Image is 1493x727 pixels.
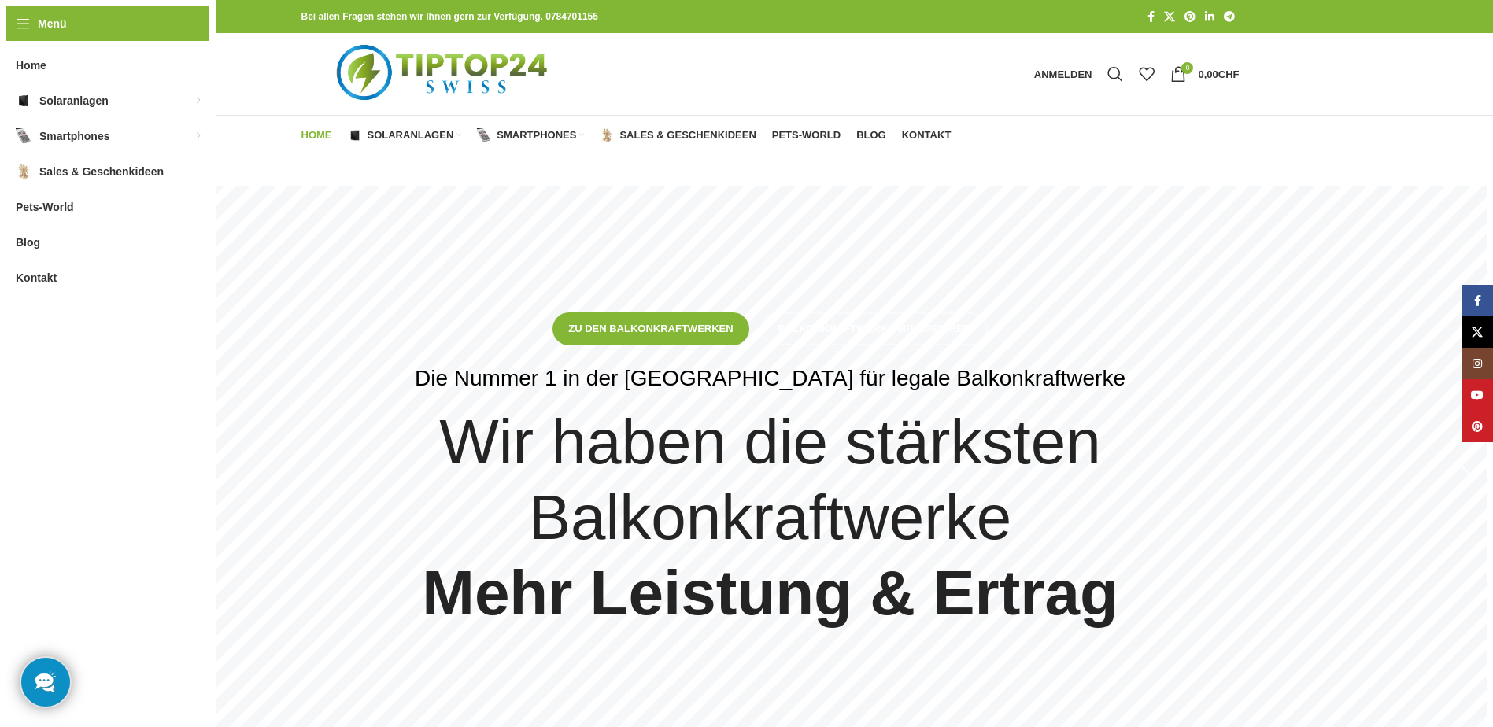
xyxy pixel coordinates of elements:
a: Facebook Social Link [1462,285,1493,316]
img: Sales & Geschenkideen [16,164,31,179]
a: Pinterest Social Link [1180,6,1200,28]
strong: Mehr Leistung & Ertrag [422,558,1118,628]
img: Tiptop24 Nachhaltige & Faire Produkte [301,33,587,115]
a: Kontakt [902,120,952,151]
a: X Social Link [1159,6,1180,28]
strong: Bei allen Fragen stehen wir Ihnen gern zur Verfügung. 0784701155 [301,11,598,22]
span: Blog [16,228,40,256]
a: Telegram Social Link [1219,6,1240,28]
span: Blog [856,129,886,142]
span: Home [16,51,46,79]
a: Anmelden [1026,58,1100,90]
img: Solaranlagen [16,93,31,109]
a: LinkedIn Social Link [1200,6,1219,28]
span: Balkonkraftwerke mit Speicher [778,323,970,335]
a: Zu den Balkonkraftwerken [552,312,748,345]
span: Pets-World [16,193,74,221]
a: X Social Link [1462,316,1493,348]
img: Smartphones [16,128,31,144]
h4: Wir haben die stärksten Balkonkraftwerke [301,404,1240,631]
span: Home [301,129,332,142]
a: Pinterest Social Link [1462,411,1493,442]
a: Sales & Geschenkideen [600,120,756,151]
a: 0 0,00CHF [1162,58,1247,90]
a: Solaranlagen [348,120,462,151]
span: 0 [1181,62,1193,74]
span: Smartphones [39,122,109,150]
span: Kontakt [16,264,57,292]
div: Next slide [1448,456,1487,496]
span: Solaranlagen [368,129,454,142]
a: Suche [1099,58,1131,90]
span: Zu den Balkonkraftwerken [568,323,733,335]
span: Sales & Geschenkideen [39,157,164,186]
span: Kontakt [902,129,952,142]
bdi: 0,00 [1198,68,1239,80]
a: Blog [856,120,886,151]
span: Pets-World [772,129,841,142]
div: Die Nummer 1 in der [GEOGRAPHIC_DATA] für legale Balkonkraftwerke [415,361,1125,397]
span: Smartphones [497,129,576,142]
img: Solaranlagen [348,128,362,142]
span: Menü [38,15,67,32]
div: Meine Wunschliste [1131,58,1162,90]
a: Instagram Social Link [1462,348,1493,379]
span: CHF [1218,68,1240,80]
img: Smartphones [477,128,491,142]
span: Solaranlagen [39,87,109,115]
span: Sales & Geschenkideen [619,129,756,142]
img: Sales & Geschenkideen [600,128,614,142]
span: Anmelden [1034,69,1092,79]
a: Home [301,120,332,151]
div: Hauptnavigation [294,120,959,151]
a: Smartphones [477,120,584,151]
a: Pets-World [772,120,841,151]
a: YouTube Social Link [1462,379,1493,411]
a: Logo der Website [301,67,587,79]
a: Facebook Social Link [1143,6,1159,28]
a: Balkonkraftwerke mit Speicher [761,312,988,345]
